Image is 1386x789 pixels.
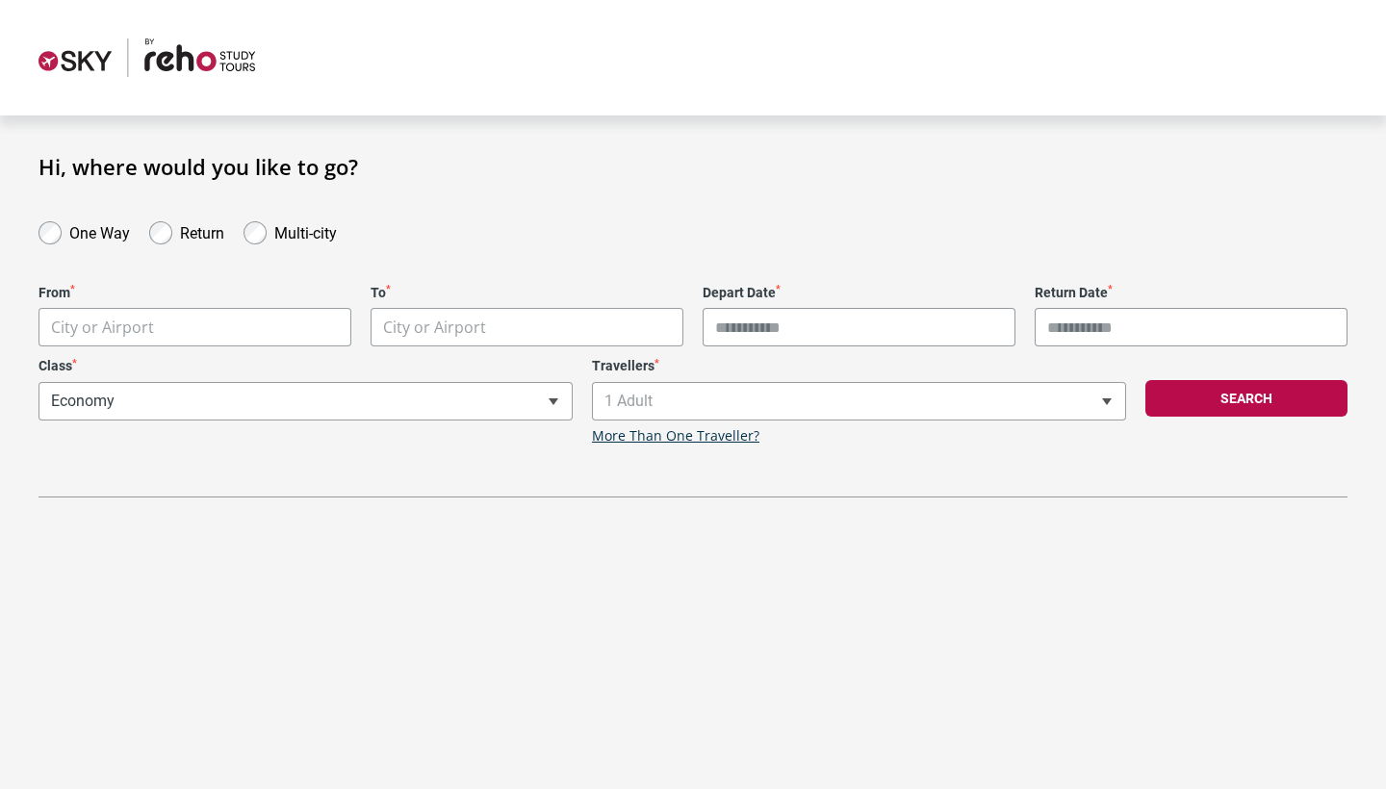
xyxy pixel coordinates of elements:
span: City or Airport [39,309,350,346]
label: Return Date [1035,285,1347,301]
span: City or Airport [372,309,682,346]
label: To [371,285,683,301]
h1: Hi, where would you like to go? [38,154,1347,179]
label: Class [38,358,573,374]
label: Depart Date [703,285,1015,301]
label: One Way [69,219,130,242]
span: Economy [38,382,573,420]
label: Multi-city [274,219,337,242]
button: Search [1145,380,1347,417]
label: From [38,285,351,301]
label: Return [180,219,224,242]
a: More Than One Traveller? [592,428,759,445]
label: Travellers [592,358,1126,374]
span: City or Airport [51,317,154,338]
span: Economy [39,383,572,420]
span: 1 Adult [593,383,1125,420]
span: City or Airport [371,308,683,346]
span: City or Airport [383,317,486,338]
span: City or Airport [38,308,351,346]
span: 1 Adult [592,382,1126,420]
